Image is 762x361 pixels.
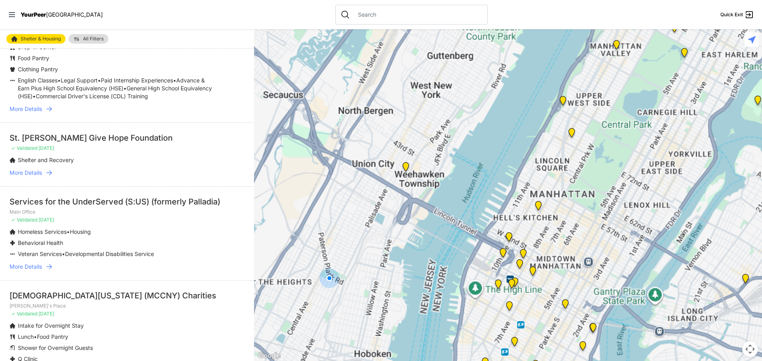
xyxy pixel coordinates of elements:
[10,169,244,177] a: More Details
[98,77,101,84] span: •
[69,34,108,44] a: All Filters
[319,268,339,288] div: You are here!
[101,77,173,84] span: Paid Internship Experiences
[10,105,42,113] span: More Details
[11,145,37,151] span: ✓ Validated
[741,274,750,287] div: Queens - Main Office
[58,77,61,84] span: •
[504,301,514,314] div: Chelsea Foyer at The Christopher Temporary Youth Housing
[10,263,42,271] span: More Details
[10,196,244,207] div: Services for the UnderServed (S:US) (formerly Palladia)
[18,55,49,61] span: Food Pantry
[560,299,570,312] div: Mainchance Adult Drop-in Center
[612,40,622,53] div: Trinity Lutheran Church
[507,279,517,292] div: ServiceLine
[588,323,598,336] div: 30th Street Intake Center for Men
[720,11,743,18] span: Quick Exit
[528,266,538,279] div: Main Office
[567,128,577,141] div: Hamilton Senior Center
[21,36,61,41] span: Shelter & Housing
[493,279,503,292] div: Chelsea
[10,105,244,113] a: More Details
[18,250,62,257] span: Veteran Services
[10,290,244,301] div: [DEMOGRAPHIC_DATA][US_STATE] (MCCNY) Charities
[62,250,65,257] span: •
[578,341,588,354] div: Margaret Cochran Corbin VA Campus, Veteran's Hospital
[10,132,244,143] div: St. [PERSON_NAME] Give Hope Foundation
[533,201,543,214] div: 9th Avenue Drop-in Center
[83,36,104,41] span: All Filters
[720,10,754,19] a: Quick Exit
[123,85,127,92] span: •
[18,322,84,329] span: Intake for Overnight Stay
[518,249,528,262] div: DYCD Youth Drop-in Center
[256,351,282,361] img: Google
[36,93,148,99] span: Commercial Driver's License (CDL) Training
[18,333,34,340] span: Lunch
[256,351,282,361] a: Open this area in Google Maps (opens a new window)
[10,263,244,271] a: More Details
[670,23,679,36] div: 820 MRT Residential Chemical Dependence Treatment Program
[10,169,42,177] span: More Details
[173,77,176,84] span: •
[18,157,74,163] span: Shelter and Recovery
[18,344,93,351] span: Shower for Overnight Guests
[70,228,91,235] span: Housing
[504,232,514,245] div: New York
[18,228,67,235] span: Homeless Services
[38,217,54,223] span: [DATE]
[67,228,70,235] span: •
[10,209,244,215] p: Main Office
[401,162,411,175] div: CASA Coordinated Entry Program Perc Dop-in Center
[498,248,508,261] div: Sylvia's Place
[11,217,37,223] span: ✓ Validated
[18,66,58,73] span: Clothing Pantry
[38,145,54,151] span: [DATE]
[21,11,46,18] span: YourPeer
[510,277,520,290] div: Antonio Olivieri Drop-in Center
[33,93,36,99] span: •
[18,77,58,84] span: English Classes
[353,11,483,19] input: Search
[61,77,98,84] span: Legal Support
[10,303,244,309] p: [PERSON_NAME]'s Place
[38,311,54,317] span: [DATE]
[11,311,37,317] span: ✓ Validated
[46,11,103,18] span: [GEOGRAPHIC_DATA]
[65,250,154,257] span: Developmental Disabilities Service
[18,239,63,246] span: Behavioral Health
[588,323,598,336] div: Adult Family Intake Center (AFIC)
[742,341,758,357] button: Map camera controls
[37,333,68,340] span: Food Pantry
[6,34,65,44] a: Shelter & Housing
[34,333,37,340] span: •
[510,337,520,350] div: New York City Location
[21,12,103,17] a: YourPeer[GEOGRAPHIC_DATA]
[558,96,568,109] div: Administrative Office, No Walk-Ins
[515,259,525,272] div: Corporate Office, no walk-ins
